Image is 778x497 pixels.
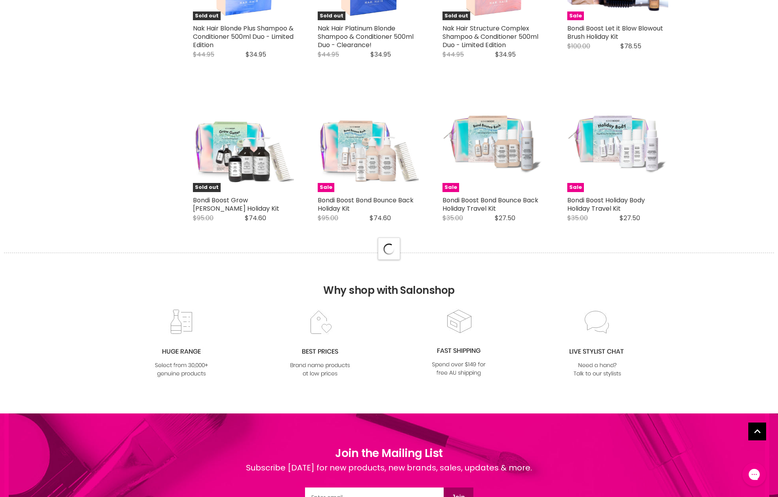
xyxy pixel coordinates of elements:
a: Bondi Boost Grow Getter HG Holiday Kit Sold out [193,91,294,192]
div: Subscribe [DATE] for new products, new brands, sales, updates & more. [246,462,532,487]
span: Sale [567,183,584,192]
a: Bondi Boost Bond Bounce Back Holiday Kit Sale [318,91,419,192]
span: $34.95 [370,50,391,59]
span: Sold out [442,11,470,21]
a: Bondi Boost Bond Bounce Back Holiday Kit [318,196,414,213]
img: range2_8cf790d4-220e-469f-917d-a18fed3854b6.jpg [149,309,214,379]
span: $44.95 [318,50,339,59]
a: Bondi Boost Bond Bounce Back Holiday Travel Kit Sale [442,91,543,192]
a: Nak Hair Structure Complex Shampoo & Conditioner 500ml Duo - Limited Edition [442,24,538,50]
span: $44.95 [193,50,214,59]
span: $34.95 [495,50,516,59]
span: Sale [442,183,459,192]
a: Bondi Boost Holiday Body Holiday Travel Kit Sale [567,91,668,192]
span: $74.60 [245,213,266,223]
a: Bondi Boost Holiday Body Holiday Travel Kit [567,196,645,213]
span: Sold out [318,11,345,21]
iframe: Gorgias live chat messenger [738,460,770,489]
img: chat_c0a1c8f7-3133-4fc6-855f-7264552747f6.jpg [565,309,629,379]
span: Back to top [748,423,766,443]
span: $74.60 [370,213,391,223]
a: Bondi Boost Grow [PERSON_NAME] Holiday Kit [193,196,279,213]
a: Back to top [748,423,766,440]
span: $35.00 [567,213,588,223]
span: Sale [567,11,584,21]
a: Bondi Boost Let it Blow Blowout Brush Holiday Kit [567,24,663,41]
img: Bondi Boost Holiday Body Holiday Travel Kit [567,101,668,182]
span: $95.00 [318,213,338,223]
h1: Join the Mailing List [246,445,532,462]
span: Sale [318,183,334,192]
img: Bondi Boost Bond Bounce Back Holiday Travel Kit [442,101,543,182]
span: $44.95 [442,50,464,59]
a: Nak Hair Blonde Plus Shampoo & Conditioner 500ml Duo - Limited Edition [193,24,294,50]
img: fast.jpg [427,308,491,378]
span: $78.55 [620,42,641,51]
img: Bondi Boost Grow Getter HG Holiday Kit [193,101,294,183]
span: $35.00 [442,213,463,223]
span: $27.50 [620,213,640,223]
span: $34.95 [246,50,266,59]
span: Sold out [193,11,221,21]
a: Bondi Boost Bond Bounce Back Holiday Travel Kit [442,196,538,213]
span: $100.00 [567,42,590,51]
img: prices.jpg [288,309,352,379]
img: Bondi Boost Bond Bounce Back Holiday Kit [318,101,419,183]
span: $95.00 [193,213,214,223]
h2: Why shop with Salonshop [4,253,774,308]
a: Nak Hair Platinum Blonde Shampoo & Conditioner 500ml Duo - Clearance! [318,24,414,50]
span: Sold out [193,183,221,192]
span: $27.50 [495,213,515,223]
